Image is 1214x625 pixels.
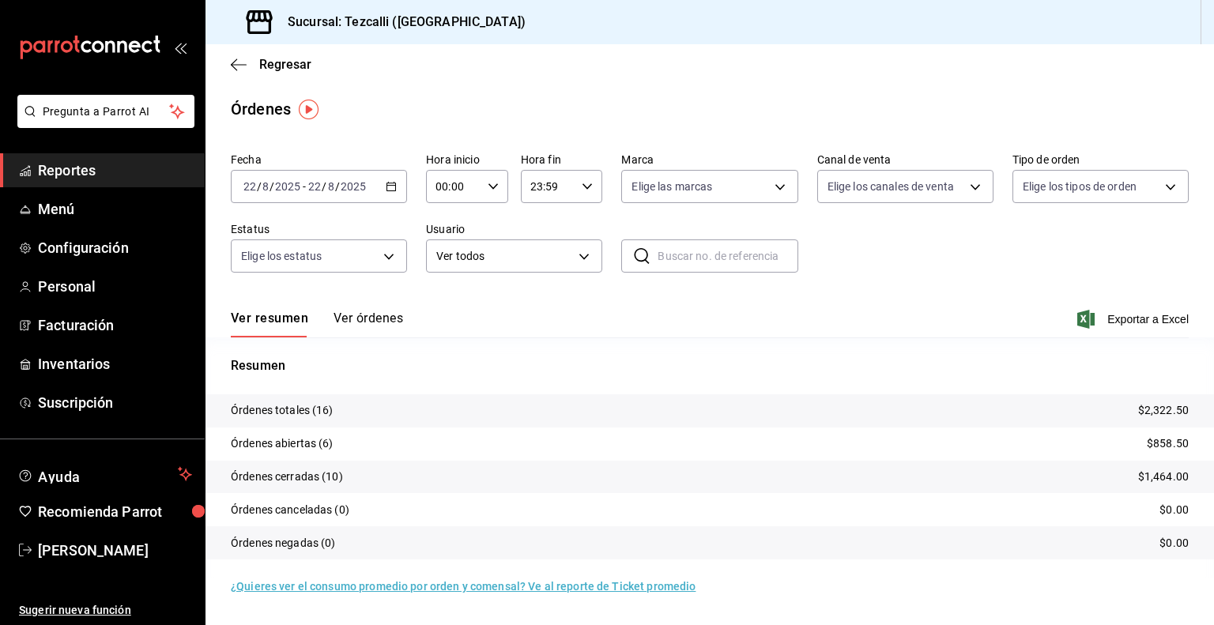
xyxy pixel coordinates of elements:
[38,353,192,375] span: Inventarios
[1080,310,1189,329] button: Exportar a Excel
[426,154,508,165] label: Hora inicio
[231,311,403,337] div: navigation tabs
[436,248,573,265] span: Ver todos
[231,535,336,552] p: Órdenes negadas (0)
[299,100,319,119] img: Tooltip marker
[1023,179,1137,194] span: Elige los tipos de orden
[231,224,407,235] label: Estatus
[11,115,194,131] a: Pregunta a Parrot AI
[231,469,343,485] p: Órdenes cerradas (10)
[231,580,696,593] a: ¿Quieres ver el consumo promedio por orden y comensal? Ve al reporte de Ticket promedio
[275,13,526,32] h3: Sucursal: Tezcalli ([GEOGRAPHIC_DATA])
[1159,502,1189,518] p: $0.00
[828,179,954,194] span: Elige los canales de venta
[303,180,306,193] span: -
[1159,535,1189,552] p: $0.00
[231,402,334,419] p: Órdenes totales (16)
[621,154,797,165] label: Marca
[231,97,291,121] div: Órdenes
[274,180,301,193] input: ----
[322,180,326,193] span: /
[231,356,1189,375] p: Resumen
[19,602,192,619] span: Sugerir nueva función
[1138,402,1189,419] p: $2,322.50
[521,154,603,165] label: Hora fin
[231,311,308,337] button: Ver resumen
[658,240,797,272] input: Buscar no. de referencia
[340,180,367,193] input: ----
[334,311,403,337] button: Ver órdenes
[241,248,322,264] span: Elige los estatus
[817,154,993,165] label: Canal de venta
[38,540,192,561] span: [PERSON_NAME]
[38,237,192,258] span: Configuración
[231,502,349,518] p: Órdenes canceladas (0)
[335,180,340,193] span: /
[1138,469,1189,485] p: $1,464.00
[262,180,270,193] input: --
[243,180,257,193] input: --
[307,180,322,193] input: --
[38,276,192,297] span: Personal
[257,180,262,193] span: /
[231,154,407,165] label: Fecha
[231,435,334,452] p: Órdenes abiertas (6)
[174,41,187,54] button: open_drawer_menu
[38,198,192,220] span: Menú
[38,501,192,522] span: Recomienda Parrot
[38,392,192,413] span: Suscripción
[38,160,192,181] span: Reportes
[426,224,602,235] label: Usuario
[1012,154,1189,165] label: Tipo de orden
[43,104,170,120] span: Pregunta a Parrot AI
[270,180,274,193] span: /
[259,57,311,72] span: Regresar
[38,465,172,484] span: Ayuda
[1147,435,1189,452] p: $858.50
[38,314,192,336] span: Facturación
[327,180,335,193] input: --
[17,95,194,128] button: Pregunta a Parrot AI
[231,57,311,72] button: Regresar
[632,179,712,194] span: Elige las marcas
